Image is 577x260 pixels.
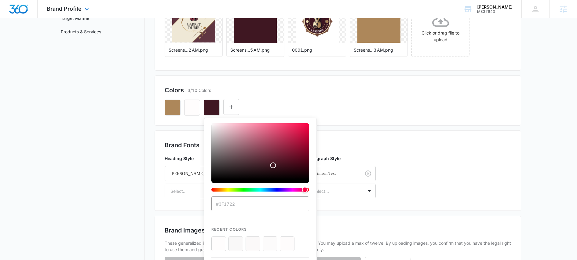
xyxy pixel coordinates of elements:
[165,155,233,162] p: Heading Style
[169,47,219,53] p: Screens...2 AM.png
[61,28,101,35] a: Products & Services
[211,196,309,211] input: color-picker-input
[292,47,342,53] p: 0001.png
[412,13,469,43] div: Click or drag file to upload
[165,240,511,253] p: These generalized images represent your company as well as your industry. You may upload a max of...
[477,5,513,9] div: account name
[477,9,513,14] div: account id
[165,141,511,150] h2: Brand Fonts
[47,5,82,12] span: Brand Profile
[165,226,205,235] h2: Brand Images
[223,99,239,115] button: Edit Color
[211,221,309,232] p: Recent Colors
[307,155,376,162] p: Paragraph Style
[230,47,280,53] p: Screens...5 AM.png
[354,47,404,53] p: Screens...3 AM.png
[211,188,309,192] div: Hue
[211,123,309,179] div: Color
[363,169,373,178] button: Clear
[165,86,184,95] h2: Colors
[211,123,309,196] div: color-picker
[188,87,211,93] p: 3/10 Colors
[61,15,89,21] a: Target Market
